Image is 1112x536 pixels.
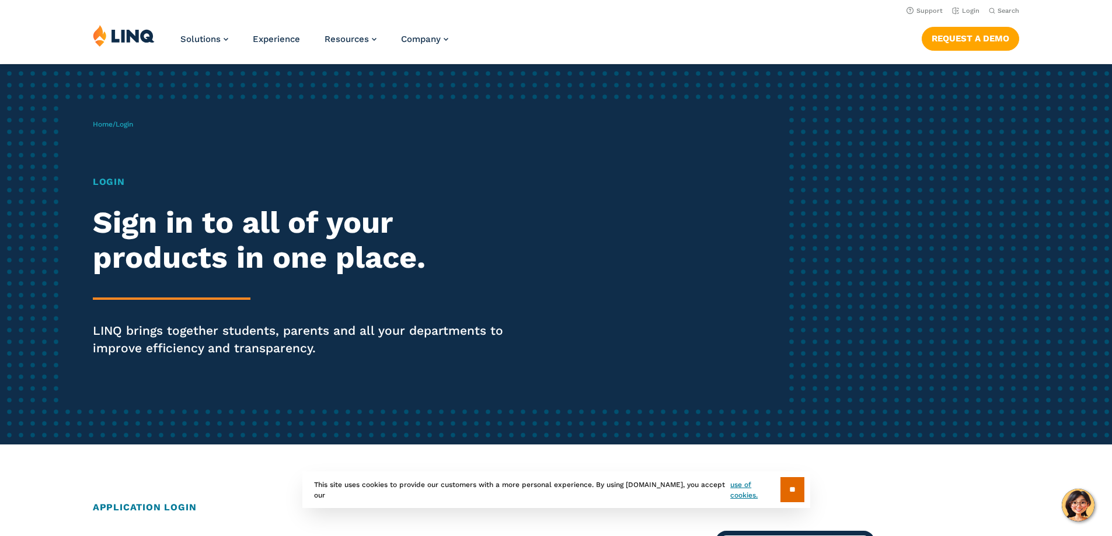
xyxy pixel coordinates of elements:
a: Login [952,7,979,15]
a: use of cookies. [730,479,780,500]
a: Solutions [180,34,228,44]
h1: Login [93,175,521,189]
h2: Sign in to all of your products in one place. [93,205,521,275]
span: Search [998,7,1019,15]
p: LINQ brings together students, parents and all your departments to improve efficiency and transpa... [93,322,521,357]
span: / [93,120,133,128]
a: Home [93,120,113,128]
nav: Primary Navigation [180,24,448,63]
span: Company [401,34,441,44]
button: Open Search Bar [989,6,1019,15]
span: Login [116,120,133,128]
button: Hello, have a question? Let’s chat. [1062,489,1094,521]
span: Solutions [180,34,221,44]
nav: Button Navigation [922,24,1019,50]
a: Experience [253,34,300,44]
a: Request a Demo [922,27,1019,50]
span: Resources [325,34,369,44]
div: This site uses cookies to provide our customers with a more personal experience. By using [DOMAIN... [302,471,810,508]
a: Company [401,34,448,44]
img: LINQ | K‑12 Software [93,24,155,47]
a: Support [907,7,943,15]
a: Resources [325,34,377,44]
